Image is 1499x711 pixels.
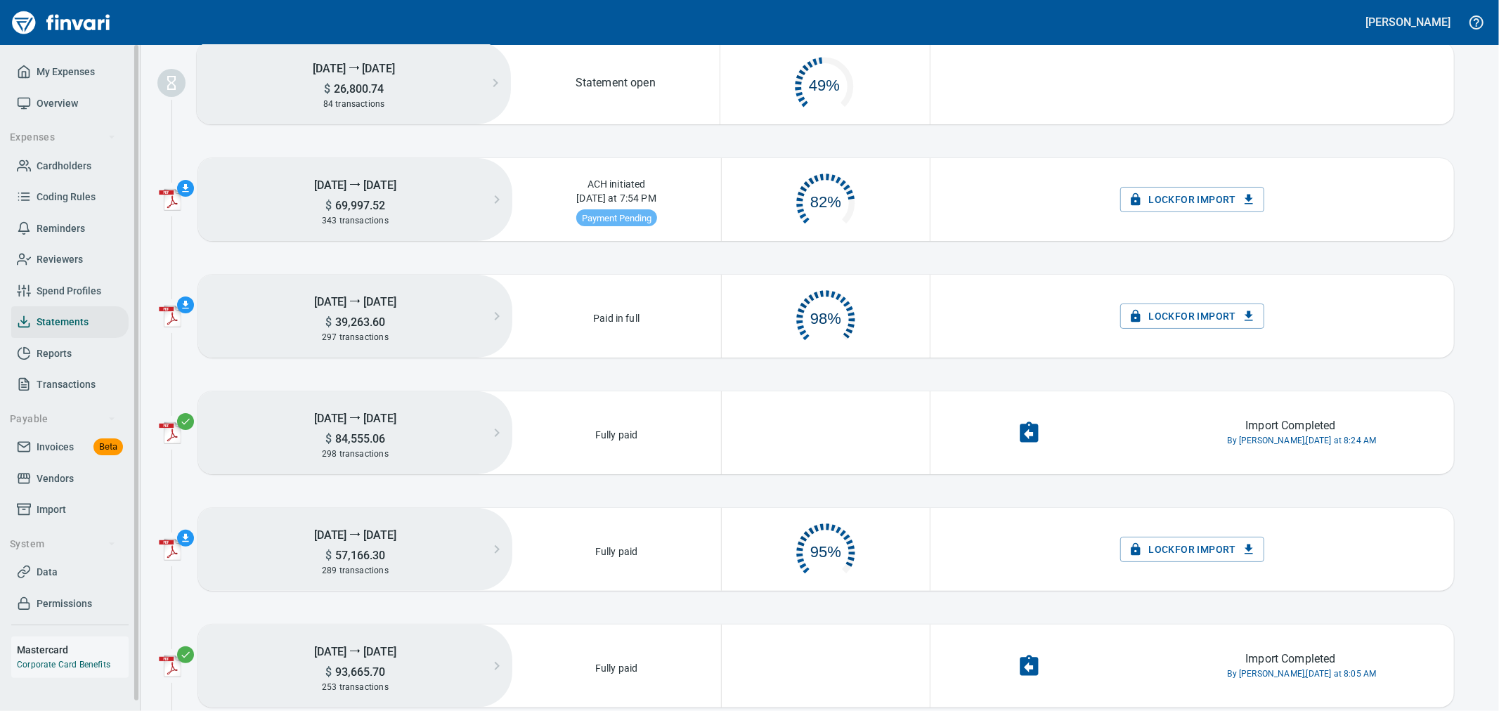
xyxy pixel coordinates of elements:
[591,540,642,559] p: Fully paid
[198,508,512,591] button: [DATE] ⭢ [DATE]$57,166.30289 transactions
[322,566,389,575] span: 289 transactions
[37,595,92,613] span: Permissions
[37,501,66,518] span: Import
[325,665,332,679] span: $
[11,181,129,213] a: Coding Rules
[11,494,129,526] a: Import
[11,150,129,182] a: Cardholders
[37,470,74,488] span: Vendors
[591,424,642,442] p: Fully paid
[37,157,91,175] span: Cardholders
[159,538,181,561] img: adobe-pdf-icon.png
[37,345,72,363] span: Reports
[722,275,930,357] button: 98%
[1008,412,1050,454] button: Undo Import Completion
[322,682,389,692] span: 253 transactions
[10,410,116,428] span: Payable
[198,625,512,707] button: [DATE] ⭢ [DATE]$93,665.70253 transactions
[11,369,129,400] a: Transactions
[37,313,89,331] span: Statements
[11,88,129,119] a: Overview
[4,124,122,150] button: Expenses
[11,306,129,338] a: Statements
[159,655,181,677] img: adobe-pdf-icon.png
[722,509,930,590] button: 95%
[1228,434,1377,448] span: By [PERSON_NAME], [DATE] at 8:24 AM
[325,315,332,329] span: $
[1131,541,1253,559] span: Lock for Import
[576,74,656,91] p: Statement open
[17,660,110,670] a: Corporate Card Benefits
[11,556,129,588] a: Data
[720,42,929,124] button: 49%
[11,463,129,495] a: Vendors
[93,439,123,455] span: Beta
[198,391,512,474] button: [DATE] ⭢ [DATE]$84,555.06298 transactions
[332,549,385,562] span: 57,166.30
[1228,667,1377,681] span: By [PERSON_NAME], [DATE] at 8:05 AM
[198,275,512,358] button: [DATE] ⭢ [DATE]$39,263.60297 transactions
[1120,537,1264,563] button: Lockfor Import
[332,432,385,445] span: 84,555.06
[11,338,129,370] a: Reports
[197,54,511,81] h5: [DATE] ⭢ [DATE]
[1245,417,1335,434] p: Import Completed
[4,406,122,432] button: Payable
[37,376,96,393] span: Transactions
[37,63,95,81] span: My Expenses
[322,332,389,342] span: 297 transactions
[198,521,512,548] h5: [DATE] ⭢ [DATE]
[323,99,385,109] span: 84 transactions
[11,56,129,88] a: My Expenses
[1131,191,1253,209] span: Lock for Import
[17,642,129,658] h6: Mastercard
[583,173,650,191] p: ACH initiated
[11,431,129,463] a: InvoicesBeta
[332,315,385,329] span: 39,263.60
[325,549,332,562] span: $
[159,188,181,211] img: adobe-pdf-icon.png
[159,305,181,327] img: adobe-pdf-icon.png
[591,657,642,675] p: Fully paid
[198,171,512,198] h5: [DATE] ⭢ [DATE]
[198,287,512,315] h5: [DATE] ⭢ [DATE]
[198,637,512,665] h5: [DATE] ⭢ [DATE]
[324,82,330,96] span: $
[1008,646,1050,687] button: Undo Import Completion
[322,216,389,226] span: 343 transactions
[11,213,129,244] a: Reminders
[4,531,122,557] button: System
[11,275,129,307] a: Spend Profiles
[332,199,385,212] span: 69,997.52
[37,438,74,456] span: Invoices
[325,432,332,445] span: $
[8,6,114,39] img: Finvari
[1120,187,1264,213] button: Lockfor Import
[1120,304,1264,330] button: Lockfor Import
[11,244,129,275] a: Reviewers
[325,199,332,212] span: $
[159,422,181,444] img: adobe-pdf-icon.png
[37,95,78,112] span: Overview
[10,535,116,553] span: System
[10,129,116,146] span: Expenses
[572,191,661,209] p: [DATE] at 7:54 PM
[1245,651,1335,667] p: Import Completed
[322,449,389,459] span: 298 transactions
[198,158,512,241] button: [DATE] ⭢ [DATE]$69,997.52343 transactions
[37,282,101,300] span: Spend Profiles
[1366,15,1451,30] h5: [PERSON_NAME]
[722,159,930,240] button: 82%
[11,588,129,620] a: Permissions
[37,251,83,268] span: Reviewers
[1131,308,1253,325] span: Lock for Import
[198,404,512,431] h5: [DATE] ⭢ [DATE]
[576,213,657,223] span: Payment Pending
[589,307,644,325] p: Paid in full
[37,220,85,237] span: Reminders
[197,41,511,124] button: [DATE] ⭢ [DATE]$26,800.7484 transactions
[37,188,96,206] span: Coding Rules
[332,665,385,679] span: 93,665.70
[1363,11,1454,33] button: [PERSON_NAME]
